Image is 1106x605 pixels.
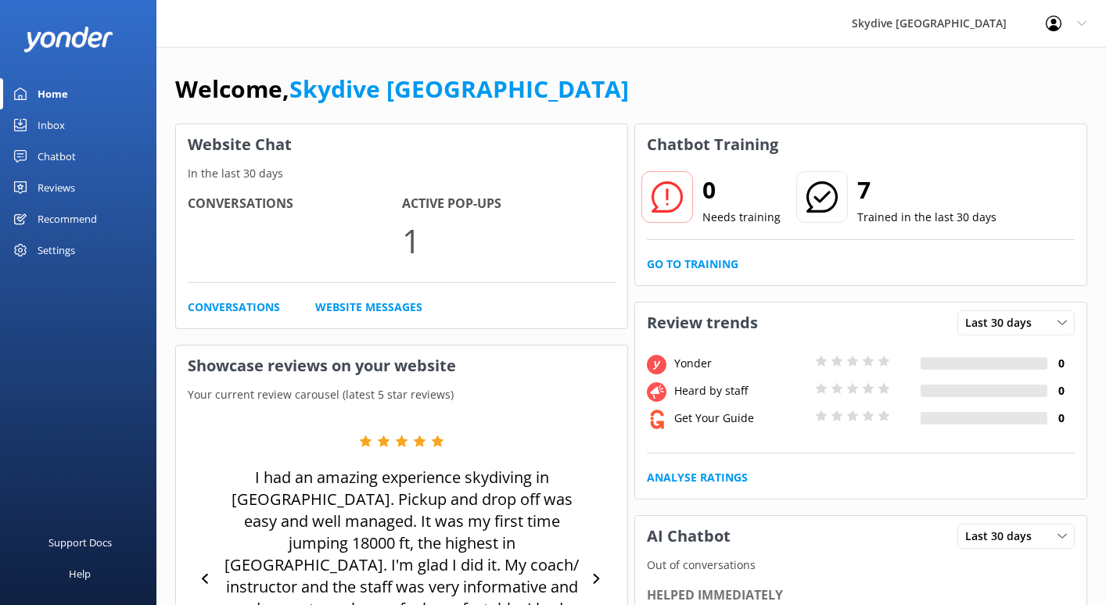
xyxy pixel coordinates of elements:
h4: Active Pop-ups [402,194,616,214]
img: yonder-white-logo.png [23,27,113,52]
div: Home [38,78,68,109]
h1: Welcome, [175,70,629,108]
div: Settings [38,234,75,266]
p: Needs training [702,209,781,226]
p: Trained in the last 30 days [857,209,996,226]
h3: AI Chatbot [635,516,742,557]
h3: Showcase reviews on your website [176,345,627,386]
h2: 0 [702,171,781,209]
a: Website Messages [315,299,422,316]
div: Yonder [670,355,811,372]
a: Analyse Ratings [647,469,748,486]
div: Recommend [38,203,97,234]
a: Skydive [GEOGRAPHIC_DATA] [289,73,629,105]
div: Get Your Guide [670,410,811,427]
p: Out of conversations [635,557,1086,574]
span: Last 30 days [965,528,1041,545]
p: Your current review carousel (latest 5 star reviews) [176,386,627,403]
div: Inbox [38,109,65,141]
a: Go to Training [647,256,738,273]
span: Last 30 days [965,314,1041,331]
div: Chatbot [38,141,76,172]
div: Help [69,558,91,589]
p: In the last 30 days [176,165,627,182]
h3: Website Chat [176,124,627,165]
div: Reviews [38,172,75,203]
h4: 0 [1047,410,1075,427]
h3: Chatbot Training [635,124,790,165]
h4: 0 [1047,355,1075,372]
a: Conversations [188,299,280,316]
p: 1 [402,214,616,267]
h4: Conversations [188,194,402,214]
h2: 7 [857,171,996,209]
div: Heard by staff [670,382,811,399]
h3: Review trends [635,302,770,343]
h4: 0 [1047,382,1075,399]
div: Support Docs [48,527,112,558]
